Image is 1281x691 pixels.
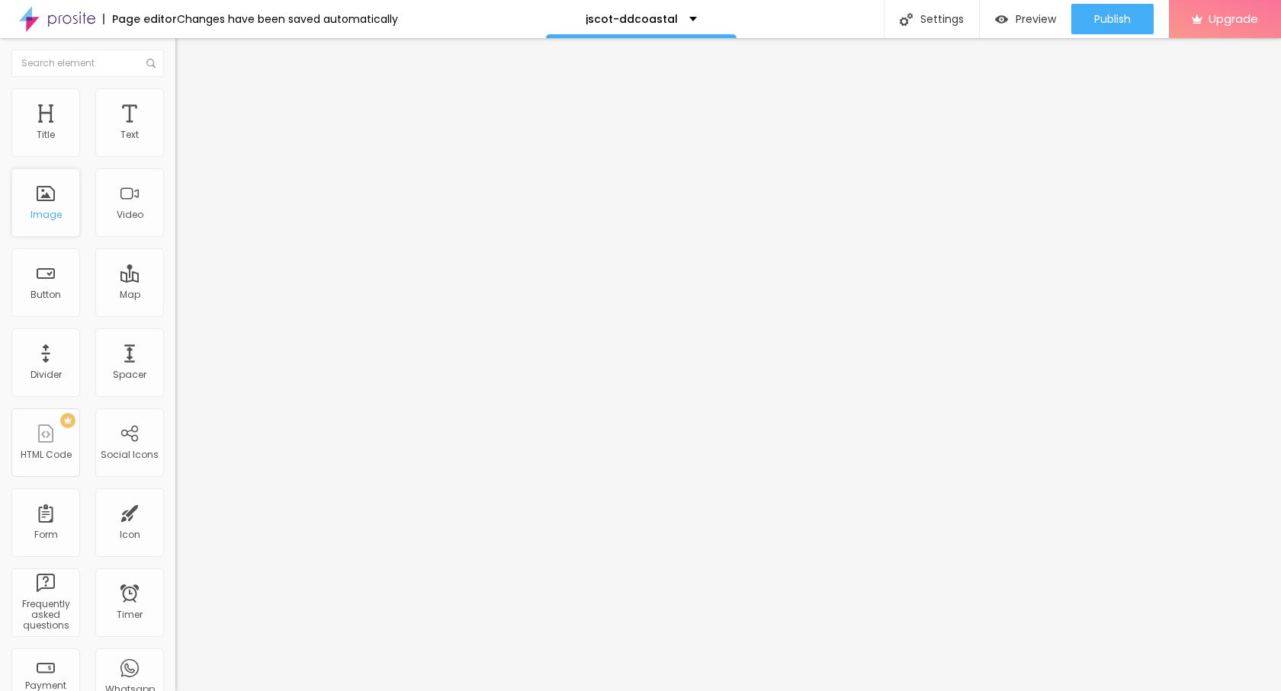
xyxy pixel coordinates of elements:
button: Publish [1071,4,1154,34]
span: Preview [1016,13,1056,25]
div: Icon [120,529,140,540]
div: Image [30,210,62,220]
img: Icone [146,59,156,68]
span: Publish [1094,13,1131,25]
div: Video [117,210,143,220]
div: Divider [30,369,62,380]
p: jscot-ddcoastal [586,14,678,24]
div: Text [120,130,139,140]
button: Preview [980,4,1071,34]
div: Changes have been saved automatically [177,14,398,24]
input: Search element [11,50,164,77]
div: Social Icons [101,449,159,460]
div: HTML Code [21,449,72,460]
div: Timer [117,609,143,620]
div: Page editor [103,14,177,24]
div: Form [34,529,58,540]
div: Title [37,130,55,140]
div: Map [120,290,140,300]
div: Button [30,290,61,300]
img: view-1.svg [995,13,1008,26]
div: Frequently asked questions [15,599,75,632]
img: Icone [900,13,913,26]
iframe: Editor [175,38,1281,691]
span: Upgrade [1209,12,1258,25]
div: Spacer [113,369,146,380]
